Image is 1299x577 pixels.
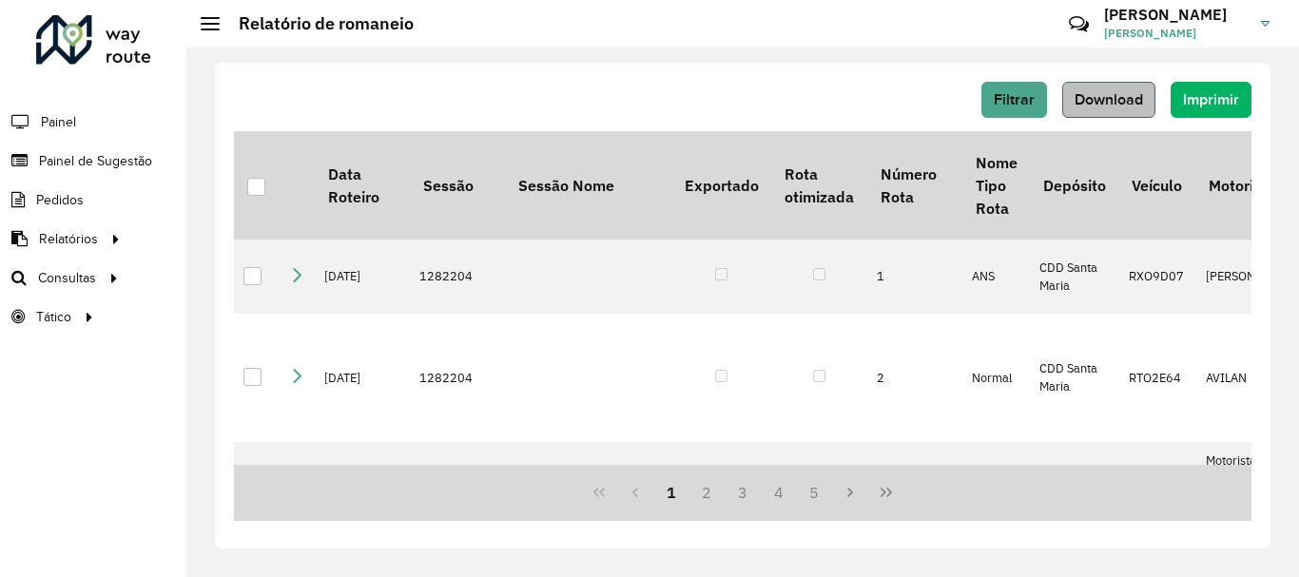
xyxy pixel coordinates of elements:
td: 3 [867,442,962,516]
td: 1282204 [410,442,505,516]
td: ANS [962,240,1030,314]
span: Download [1075,91,1143,107]
td: 2 [867,314,962,442]
button: 4 [761,474,797,510]
button: Imprimir [1171,82,1251,118]
span: Imprimir [1183,91,1239,107]
th: Sessão Nome [505,131,671,240]
th: Veículo [1119,131,1196,240]
span: Consultas [38,268,96,288]
td: RAD2886 [1119,442,1196,516]
h2: Relatório de romaneio [220,13,414,34]
td: RTO2E64 [1119,314,1196,442]
button: 3 [725,474,761,510]
th: Nome Tipo Rota [962,131,1030,240]
th: Rota otimizada [771,131,866,240]
th: Depósito [1030,131,1118,240]
button: 2 [688,474,725,510]
td: 1 [867,240,962,314]
span: [PERSON_NAME] [1104,25,1247,42]
td: [DATE] [315,314,410,442]
button: Filtrar [981,82,1047,118]
span: Pedidos [36,190,84,210]
span: Relatórios [39,229,98,249]
button: Download [1062,82,1155,118]
span: Tático [36,307,71,327]
th: Número Rota [867,131,962,240]
td: Normal [962,314,1030,442]
td: [DATE] [315,442,410,516]
td: RXO9D07 [1119,240,1196,314]
th: Exportado [671,131,771,240]
td: CDD Santa Maria [1030,240,1118,314]
span: Painel de Sugestão [39,151,152,171]
td: CDD Santa Maria [1030,442,1118,516]
td: 1282204 [410,314,505,442]
button: 5 [797,474,833,510]
span: Filtrar [994,91,1035,107]
td: 1282204 [410,240,505,314]
button: Next Page [832,474,868,510]
td: CDD Santa Maria [1030,314,1118,442]
th: Data Roteiro [315,131,410,240]
button: 1 [653,474,689,510]
a: Contato Rápido [1058,4,1099,45]
td: [DATE] [315,240,410,314]
td: Normal [962,442,1030,516]
span: Painel [41,112,76,132]
button: Last Page [868,474,904,510]
h3: [PERSON_NAME] [1104,6,1247,24]
th: Sessão [410,131,505,240]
